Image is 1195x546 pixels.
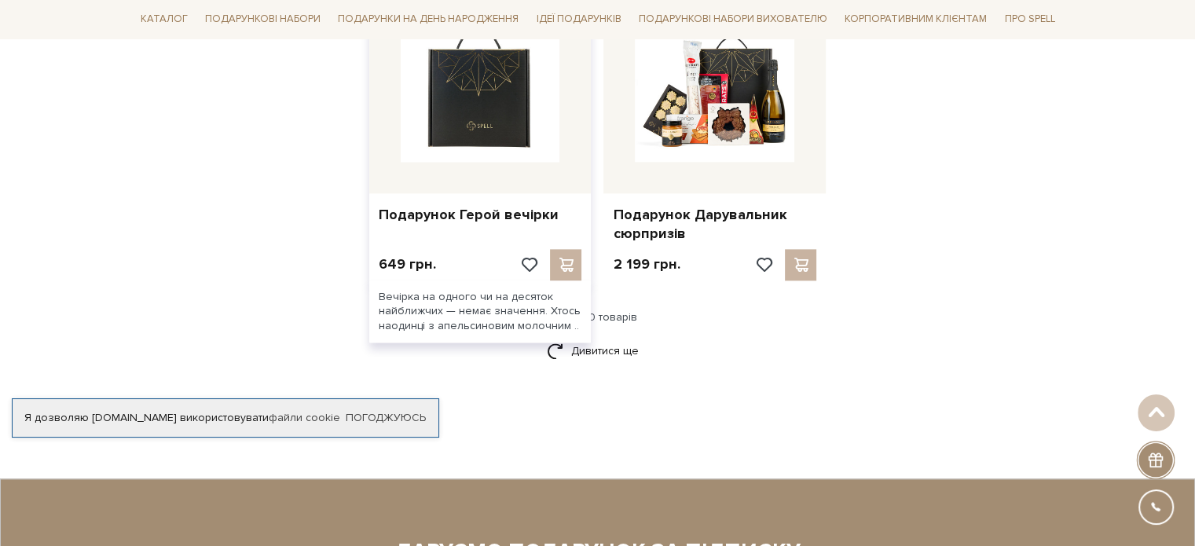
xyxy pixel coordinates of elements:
div: 16 з 30 товарів [128,310,1068,324]
a: Подарунок Герой вечірки [379,206,582,224]
div: Я дозволяю [DOMAIN_NAME] використовувати [13,411,438,425]
a: файли cookie [269,411,340,424]
a: Подарункові набори вихователю [632,6,834,33]
a: Дивитися ще [547,337,649,365]
a: Про Spell [998,8,1061,32]
img: Подарунок Герой вечірки [401,2,560,162]
a: Подарунки на День народження [332,8,525,32]
p: 2 199 грн. [613,255,680,273]
a: Погоджуюсь [346,411,426,425]
a: Подарункові набори [199,8,327,32]
div: Вечірка на одного чи на десяток найближчих — немає значення. Хтось наодинці з апельсиновим молочн... [369,280,592,343]
a: Ідеї подарунків [530,8,627,32]
a: Подарунок Дарувальник сюрпризів [613,206,816,243]
a: Каталог [134,8,194,32]
a: Корпоративним клієнтам [838,6,993,33]
p: 649 грн. [379,255,436,273]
